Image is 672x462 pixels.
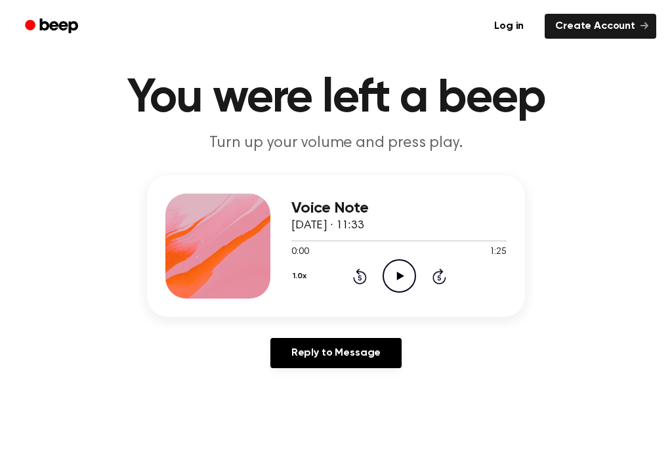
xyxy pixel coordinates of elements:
h1: You were left a beep [16,75,656,122]
h3: Voice Note [291,199,507,217]
a: Create Account [545,14,656,39]
a: Log in [481,11,537,41]
span: 0:00 [291,245,308,259]
button: 1.0x [291,265,311,287]
span: [DATE] · 11:33 [291,220,364,232]
a: Reply to Message [270,338,402,368]
a: Beep [16,14,90,39]
p: Turn up your volume and press play. [84,133,588,154]
span: 1:25 [490,245,507,259]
